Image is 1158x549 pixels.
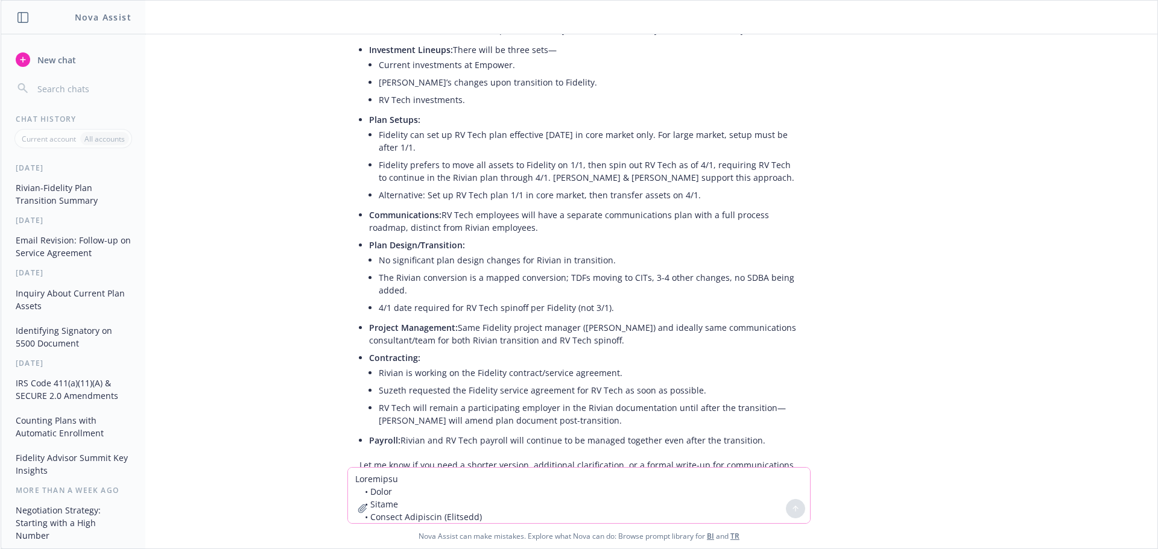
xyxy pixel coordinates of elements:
span: Investment Lineups: [369,44,453,55]
li: No significant plan design changes for Rivian in transition. [379,251,799,269]
li: The Rivian conversion is a mapped conversion; TDFs moving to CITs, 3-4 other changes, no SDBA bei... [379,269,799,299]
input: Search chats [35,80,131,97]
button: Identifying Signatory on 5500 Document [11,321,136,353]
li: Current investments at Empower. [379,56,799,74]
li: Rivian is working on the Fidelity contract/service agreement. [379,364,799,381]
button: Inquiry About Current Plan Assets [11,283,136,316]
li: 4/1 date required for RV Tech spinoff per Fidelity (not 3/1). [379,299,799,316]
p: All accounts [84,134,125,144]
li: Alternative: Set up RV Tech plan 1/1 in core market, then transfer assets on 4/1. [379,186,799,204]
span: Plan Design/Transition: [369,239,465,251]
li: There will be three sets— [369,41,799,111]
button: Negotiation Strategy: Starting with a High Number [11,500,136,545]
div: [DATE] [1,358,145,368]
span: Communications: [369,209,441,221]
button: IRS Code 411(a)(11)(A) & SECURE 2.0 Amendments [11,373,136,406]
a: TR [730,531,739,541]
span: Payroll: [369,434,400,446]
p: Let me know if you need a shorter version, additional clarification, or a formal write-up for com... [359,459,799,471]
div: [DATE] [1,163,145,173]
span: Contracting: [369,352,420,363]
li: Same Fidelity project manager ([PERSON_NAME]) and ideally same communications consultant/team for... [369,319,799,349]
li: [PERSON_NAME]’s changes upon transition to Fidelity. [379,74,799,91]
span: Project Management: [369,322,458,333]
span: New chat [35,54,76,66]
li: RV Tech employees will have a separate communications plan with a full process roadmap, distinct ... [369,206,799,236]
h1: Nova Assist [75,11,131,24]
a: BI [707,531,714,541]
button: New chat [11,49,136,71]
li: Suzeth requested the Fidelity service agreement for RV Tech as soon as possible. [379,381,799,399]
span: Nova Assist can make mistakes. Explore what Nova can do: Browse prompt library for and [5,524,1153,548]
li: Fidelity can set up RV Tech plan effective [DATE] in core market only. For large market, setup mu... [379,126,799,156]
button: Counting Plans with Automatic Enrollment [11,410,136,443]
div: [DATE] [1,268,145,278]
button: Rivian-Fidelity Plan Transition Summary [11,178,136,210]
li: Fidelity prefers to move all assets to Fidelity on 1/1, then spin out RV Tech as of 4/1, requirin... [379,156,799,186]
div: Chat History [1,114,145,124]
button: Email Revision: Follow-up on Service Agreement [11,230,136,263]
li: Rivian and RV Tech payroll will continue to be managed together even after the transition. [369,431,799,449]
li: RV Tech investments. [379,91,799,108]
div: More than a week ago [1,485,145,495]
li: RV Tech will remain a participating employer in the Rivian documentation until after the transiti... [379,399,799,429]
span: Plan Setups: [369,114,420,125]
button: Fidelity Advisor Summit Key Insights [11,448,136,480]
p: Current account [22,134,76,144]
div: [DATE] [1,215,145,225]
